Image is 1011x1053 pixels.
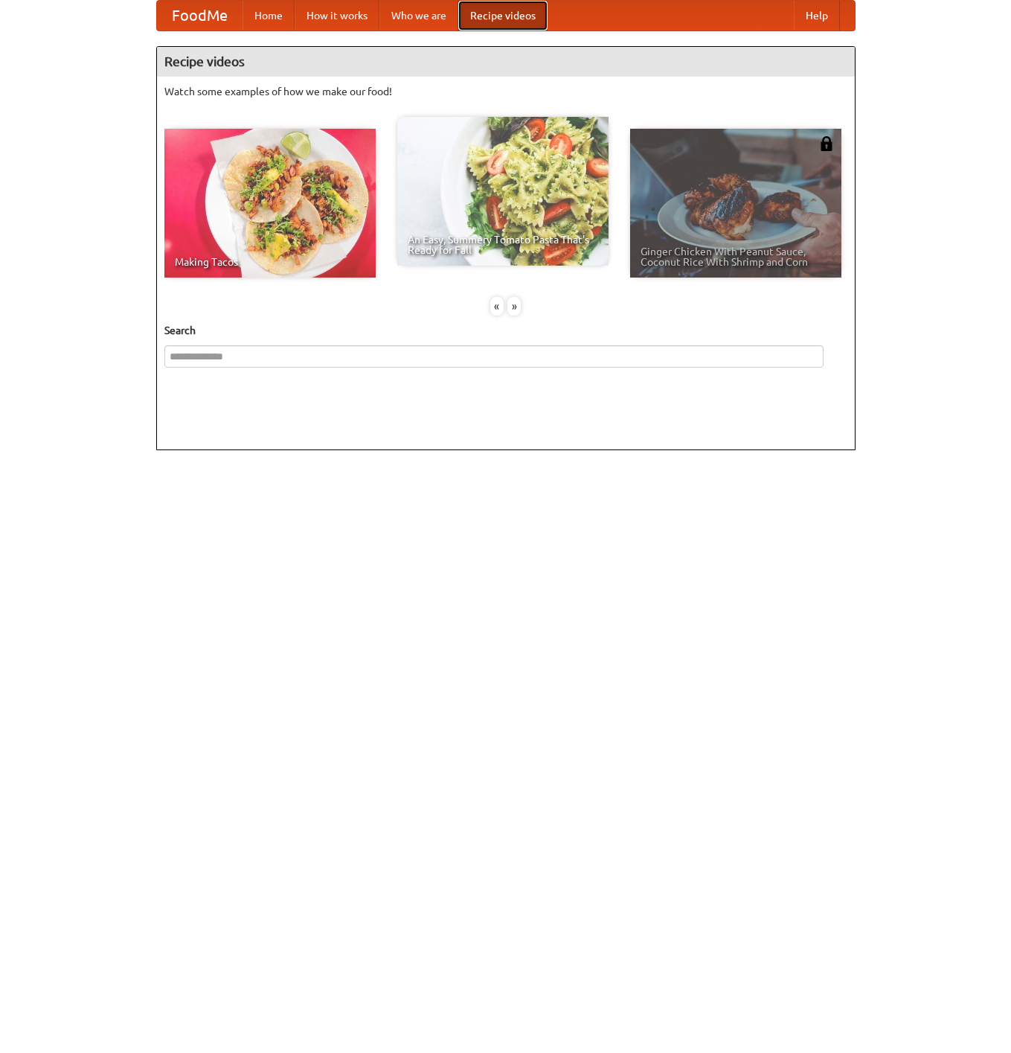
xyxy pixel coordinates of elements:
a: An Easy, Summery Tomato Pasta That's Ready for Fall [397,117,609,266]
span: Making Tacos [175,257,365,267]
div: » [507,297,521,316]
a: Home [243,1,295,31]
a: Who we are [379,1,458,31]
a: Recipe videos [458,1,548,31]
h5: Search [164,323,847,338]
a: How it works [295,1,379,31]
h4: Recipe videos [157,47,855,77]
div: « [490,297,504,316]
img: 483408.png [819,136,834,151]
span: An Easy, Summery Tomato Pasta That's Ready for Fall [408,234,598,255]
p: Watch some examples of how we make our food! [164,84,847,99]
a: FoodMe [157,1,243,31]
a: Making Tacos [164,129,376,278]
a: Help [794,1,840,31]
